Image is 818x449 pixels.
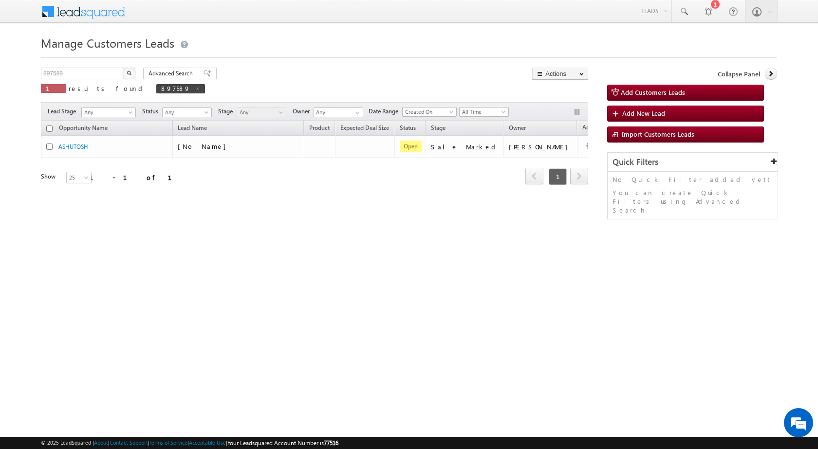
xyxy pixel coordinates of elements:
[570,169,588,184] a: next
[402,107,457,117] a: Created On
[293,107,314,116] span: Owner
[621,88,685,96] span: Add Customers Leads
[110,439,148,446] a: Contact Support
[54,123,112,135] a: Opportunity Name
[81,108,136,117] a: Any
[189,439,226,446] a: Acceptable Use
[613,188,773,215] p: You can create Quick Filters using Advanced Search.
[178,142,231,150] span: [No Name]
[350,108,362,118] a: Show All Items
[162,108,212,117] a: Any
[608,153,778,172] div: Quick Filters
[426,123,450,135] a: Stage
[237,108,283,117] span: Any
[403,108,453,116] span: Created On
[431,124,446,131] span: Stage
[525,168,543,184] span: prev
[509,143,573,151] div: [PERSON_NAME]
[340,124,389,131] span: Expected Deal Size
[622,109,665,117] span: Add New Lead
[525,169,543,184] a: prev
[309,124,330,131] span: Product
[400,141,422,152] span: Open
[314,108,363,117] input: Type to Search
[48,107,80,116] span: Lead Stage
[41,35,174,51] span: Manage Customers Leads
[227,439,338,447] span: Your Leadsquared Account Number is
[431,143,499,151] div: Sale Marked
[532,68,588,80] button: Actions
[622,130,694,138] span: Import Customers Leads
[142,107,162,116] span: Status
[335,123,394,135] a: Expected Deal Size
[127,71,131,75] img: Search
[41,438,338,448] span: © 2025 LeadSquared | | | | |
[218,107,237,116] span: Stage
[94,439,108,446] a: About
[460,108,506,116] span: All Time
[509,124,526,131] span: Owner
[395,123,421,135] a: Status
[41,172,58,181] div: Show
[66,172,92,183] a: 25
[90,172,184,183] div: 1 - 1 of 1
[577,122,607,135] span: Actions
[613,175,773,184] p: No Quick Filter added yet!
[149,439,187,446] a: Terms of Service
[46,126,53,132] input: Check all records
[58,143,88,150] a: ASHUTOSH
[549,168,567,185] span: 1
[69,84,146,92] span: results found
[718,70,760,78] span: Collapse Panel
[459,107,509,117] a: All Time
[237,108,286,117] a: Any
[369,107,402,116] span: Date Range
[163,108,209,117] span: Any
[324,439,338,447] span: 77516
[59,124,108,131] span: Opportunity Name
[161,84,190,92] span: 897589
[67,173,93,182] span: 25
[149,69,196,78] span: Advanced Search
[570,168,588,184] span: next
[173,123,212,135] span: Lead Name
[82,108,132,117] span: Any
[46,84,61,92] span: 1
